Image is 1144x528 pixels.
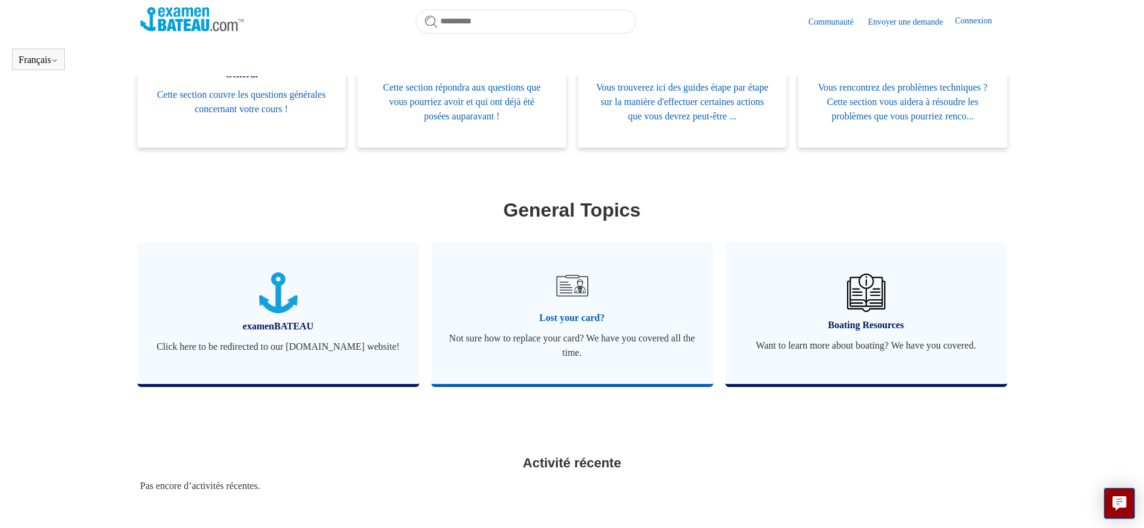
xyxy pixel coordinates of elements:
[847,274,885,312] img: 01JHREV2E6NG3DHE8VTG8QH796
[155,340,401,354] span: Click here to be redirected to our [DOMAIN_NAME] website!
[725,242,1007,384] a: Boating Resources Want to learn more about boating? We have you covered.
[140,479,1004,493] div: Pas encore d’activités récentes.
[416,10,636,34] input: Rechercher
[19,55,58,65] button: Français
[137,30,346,148] a: Général Cette section couvre les questions générales concernant votre cours !
[743,338,989,353] span: Want to learn more about boating? We have you covered.
[449,311,695,325] span: Lost your card?
[798,30,1007,148] a: Dépannage Vous rencontrez des problèmes techniques ? Cette section vous aidera à résoudre les pro...
[155,319,401,334] span: examenBATEAU
[596,80,769,124] span: Vous trouverez ici des guides étape par étape sur la manière d'effectuer certaines actions que vo...
[358,30,566,148] a: FAQ Cette section répondra aux questions que vous pourriez avoir et qui ont déjà été posées aupar...
[376,80,548,124] span: Cette section répondra aux questions que vous pourriez avoir et qui ont déjà été posées auparavant !
[868,16,955,28] a: Envoyer une demande
[1104,488,1135,519] button: Live chat
[155,88,328,116] span: Cette section couvre les questions générales concernant votre cours !
[140,453,1004,473] h2: Activité récente
[551,265,593,307] img: 01JRG6G4NA4NJ1BVG8MJM761YH
[140,196,1004,224] h1: General Topics
[431,242,713,384] a: Lost your card? Not sure how to replace your card? We have you covered all the time.
[259,272,298,314] img: 01JTNN85WSQ5FQ6HNXPDSZ7SRA
[808,16,865,28] a: Communauté
[816,80,989,124] span: Vous rencontrez des problèmes techniques ? Cette section vous aidera à résoudre les problèmes que...
[449,331,695,360] span: Not sure how to replace your card? We have you covered all the time.
[955,14,1004,29] a: Connexion
[137,242,419,384] a: examenBATEAU Click here to be redirected to our [DOMAIN_NAME] website!
[578,30,787,148] a: Étape par étape Vous trouverez ici des guides étape par étape sur la manière d'effectuer certaine...
[743,318,989,332] span: Boating Resources
[140,7,244,31] img: Page d’accueil du Centre d’aide Examen Bateau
